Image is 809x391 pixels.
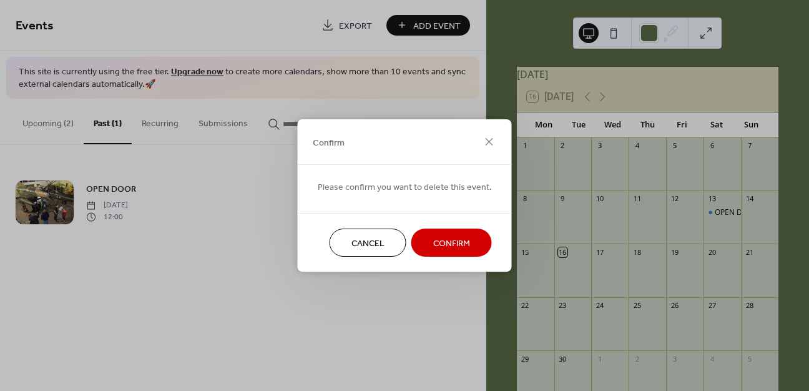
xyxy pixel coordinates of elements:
[313,136,345,149] span: Confirm
[351,237,385,250] span: Cancel
[433,237,470,250] span: Confirm
[411,229,492,257] button: Confirm
[330,229,406,257] button: Cancel
[318,181,492,194] span: Please confirm you want to delete this event.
